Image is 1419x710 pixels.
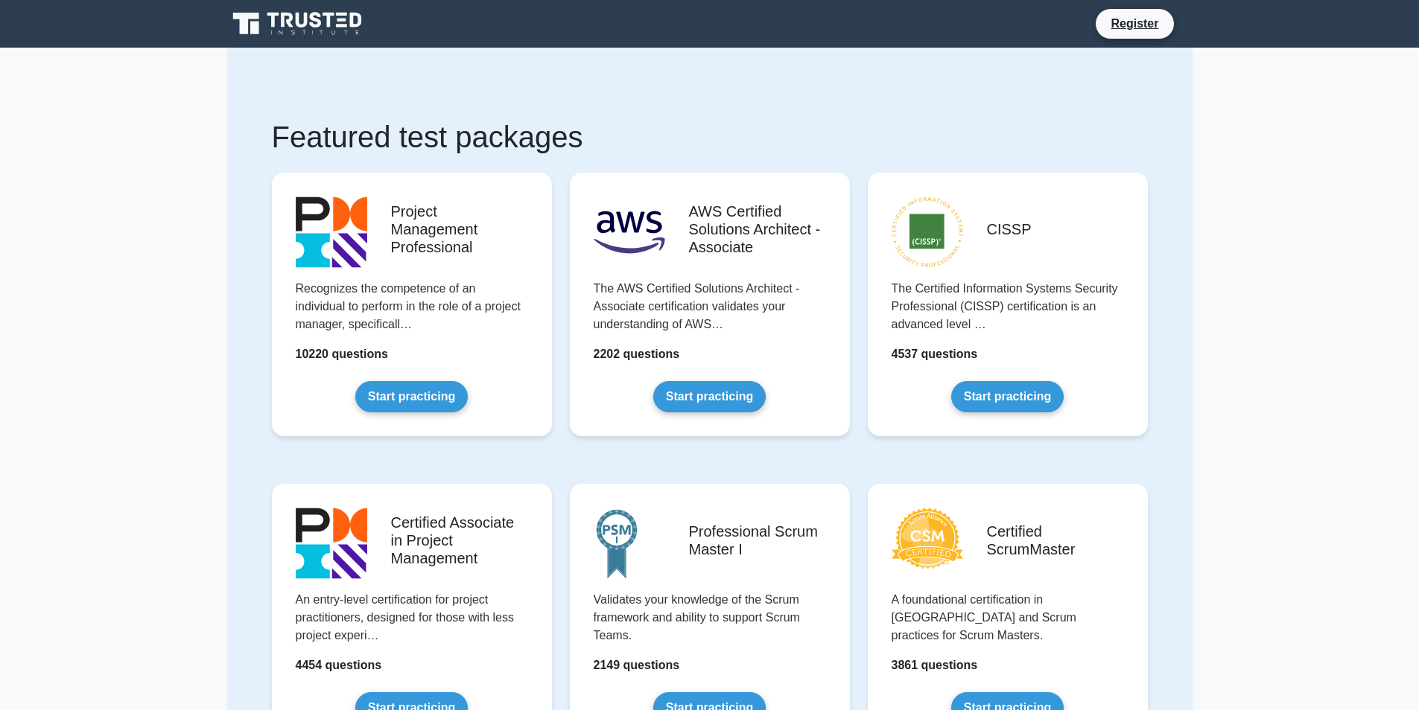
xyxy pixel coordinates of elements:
[355,381,468,412] a: Start practicing
[951,381,1064,412] a: Start practicing
[272,119,1148,155] h1: Featured test packages
[1102,14,1167,33] a: Register
[653,381,766,412] a: Start practicing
